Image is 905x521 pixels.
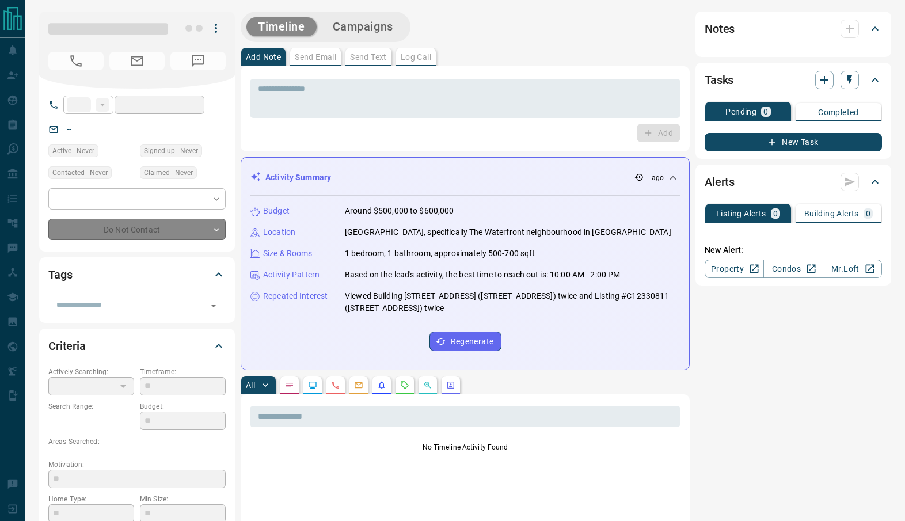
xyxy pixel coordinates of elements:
p: Home Type: [48,494,134,504]
p: All [246,381,255,389]
p: Viewed Building [STREET_ADDRESS] ([STREET_ADDRESS]) twice and Listing #C12330811 ([STREET_ADDRESS... [345,290,680,314]
svg: Lead Browsing Activity [308,381,317,390]
a: Condos [763,260,823,278]
svg: Opportunities [423,381,432,390]
h2: Tasks [705,71,733,89]
p: Repeated Interest [263,290,328,302]
p: 0 [866,210,870,218]
p: Activity Summary [265,172,331,184]
button: Open [206,298,222,314]
svg: Listing Alerts [377,381,386,390]
svg: Requests [400,381,409,390]
p: Completed [818,108,859,116]
button: Regenerate [429,332,501,351]
p: Timeframe: [140,367,226,377]
p: Budget [263,205,290,217]
span: Contacted - Never [52,167,108,178]
a: Mr.Loft [823,260,882,278]
button: New Task [705,133,882,151]
p: Add Note [246,53,281,61]
svg: Notes [285,381,294,390]
span: No Email [109,52,165,70]
span: Claimed - Never [144,167,193,178]
p: [GEOGRAPHIC_DATA], specifically The Waterfront neighbourhood in [GEOGRAPHIC_DATA] [345,226,671,238]
p: -- - -- [48,412,134,431]
p: Motivation: [48,459,226,470]
svg: Emails [354,381,363,390]
div: Criteria [48,332,226,360]
h2: Criteria [48,337,86,355]
p: Areas Searched: [48,436,226,447]
p: Size & Rooms [263,248,313,260]
span: No Number [170,52,226,70]
div: Tasks [705,66,882,94]
div: Notes [705,15,882,43]
p: Activity Pattern [263,269,320,281]
div: Alerts [705,168,882,196]
h2: Alerts [705,173,735,191]
button: Timeline [246,17,317,36]
span: Active - Never [52,145,94,157]
p: 0 [763,108,768,116]
div: Activity Summary-- ago [250,167,680,188]
p: 1 bedroom, 1 bathroom, approximately 500-700 sqft [345,248,535,260]
p: Actively Searching: [48,367,134,377]
p: Search Range: [48,401,134,412]
div: Do Not Contact [48,219,226,240]
p: Around $500,000 to $600,000 [345,205,454,217]
p: Listing Alerts [716,210,766,218]
p: -- ago [646,173,664,183]
p: No Timeline Activity Found [250,442,680,452]
p: Min Size: [140,494,226,504]
p: Based on the lead's activity, the best time to reach out is: 10:00 AM - 2:00 PM [345,269,620,281]
p: Location [263,226,295,238]
p: New Alert: [705,244,882,256]
span: Signed up - Never [144,145,198,157]
svg: Calls [331,381,340,390]
p: Budget: [140,401,226,412]
svg: Agent Actions [446,381,455,390]
h2: Tags [48,265,72,284]
p: Pending [725,108,756,116]
a: Property [705,260,764,278]
p: 0 [773,210,778,218]
button: Campaigns [321,17,405,36]
a: -- [67,124,71,134]
span: No Number [48,52,104,70]
p: Building Alerts [804,210,859,218]
h2: Notes [705,20,735,38]
div: Tags [48,261,226,288]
